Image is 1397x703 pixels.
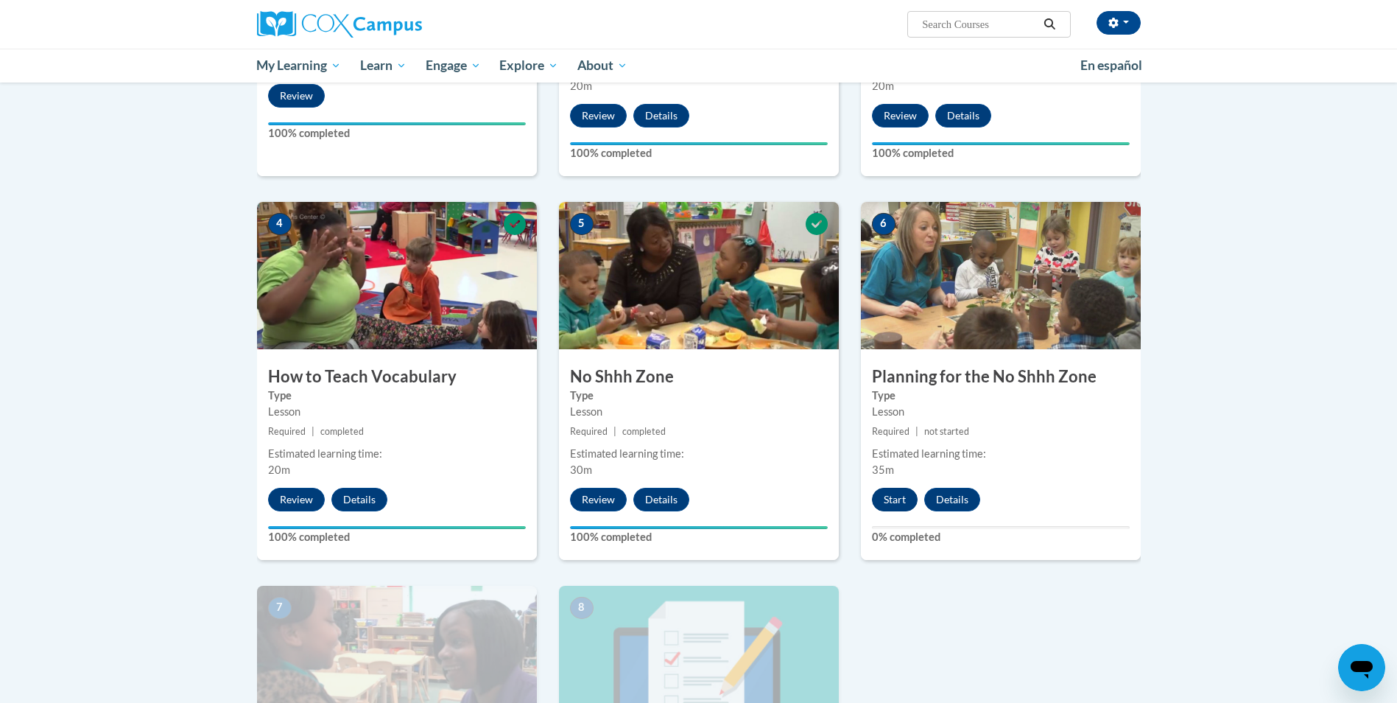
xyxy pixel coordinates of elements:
span: En español [1080,57,1142,73]
label: 100% completed [268,125,526,141]
span: 6 [872,213,895,235]
div: Lesson [268,404,526,420]
span: 5 [570,213,594,235]
button: Details [924,488,980,511]
h3: Planning for the No Shhh Zone [861,366,1141,388]
label: 100% completed [570,145,828,161]
button: Details [935,104,991,127]
button: Start [872,488,918,511]
span: not started [924,426,969,437]
label: 100% completed [268,529,526,545]
div: Estimated learning time: [872,446,1130,462]
div: Lesson [872,404,1130,420]
span: 20m [872,80,894,92]
span: 35m [872,464,894,476]
button: Account Settings [1097,11,1141,35]
button: Review [268,488,325,511]
span: | [613,426,616,437]
div: Your progress [570,526,828,529]
button: Review [570,488,627,511]
span: completed [622,426,666,437]
span: Explore [499,57,558,74]
button: Details [331,488,387,511]
span: 7 [268,597,292,619]
div: Your progress [872,142,1130,145]
label: 100% completed [570,529,828,545]
div: Estimated learning time: [268,446,526,462]
span: Required [268,426,306,437]
span: completed [320,426,364,437]
iframe: Button to launch messaging window [1338,644,1385,691]
button: Review [872,104,929,127]
a: About [568,49,637,83]
h3: How to Teach Vocabulary [257,366,537,388]
button: Search [1038,15,1060,33]
button: Review [570,104,627,127]
label: Type [570,388,828,404]
div: Your progress [268,526,526,529]
a: Learn [351,49,416,83]
div: Lesson [570,404,828,420]
a: Explore [490,49,568,83]
span: 8 [570,597,594,619]
img: Course Image [861,202,1141,349]
span: 4 [268,213,292,235]
div: Main menu [235,49,1163,83]
input: Search Courses [921,15,1038,33]
a: My Learning [247,49,351,83]
label: 100% completed [872,145,1130,161]
label: 0% completed [872,529,1130,545]
div: Your progress [268,122,526,125]
a: Cox Campus [257,11,537,38]
label: Type [268,388,526,404]
span: Learn [360,57,407,74]
label: Type [872,388,1130,404]
span: | [312,426,314,437]
span: About [577,57,627,74]
button: Details [633,104,689,127]
span: Required [872,426,909,437]
span: My Learning [256,57,341,74]
span: 20m [570,80,592,92]
span: Engage [426,57,481,74]
h3: No Shhh Zone [559,366,839,388]
span: | [915,426,918,437]
img: Course Image [559,202,839,349]
div: Estimated learning time: [570,446,828,462]
a: Engage [416,49,490,83]
div: Your progress [570,142,828,145]
button: Review [268,84,325,108]
button: Details [633,488,689,511]
span: 30m [570,464,592,476]
img: Course Image [257,202,537,349]
span: Required [570,426,608,437]
img: Cox Campus [257,11,422,38]
a: En español [1071,50,1152,81]
span: 20m [268,464,290,476]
